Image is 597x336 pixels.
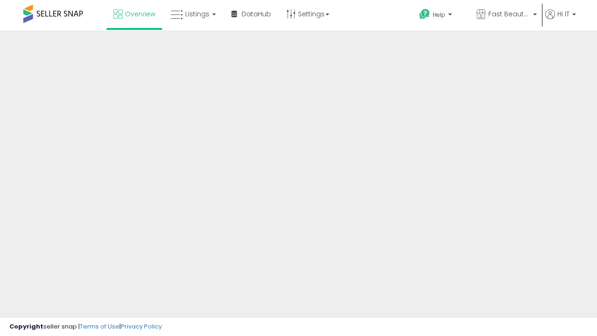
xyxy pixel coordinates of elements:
[125,9,155,19] span: Overview
[9,322,43,331] strong: Copyright
[242,9,271,19] span: DataHub
[488,9,530,19] span: Fast Beauty ([GEOGRAPHIC_DATA])
[412,1,468,30] a: Help
[433,11,445,19] span: Help
[121,322,162,331] a: Privacy Policy
[419,8,430,20] i: Get Help
[545,9,576,30] a: Hi IT
[557,9,569,19] span: Hi IT
[9,322,162,331] div: seller snap | |
[80,322,119,331] a: Terms of Use
[185,9,209,19] span: Listings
